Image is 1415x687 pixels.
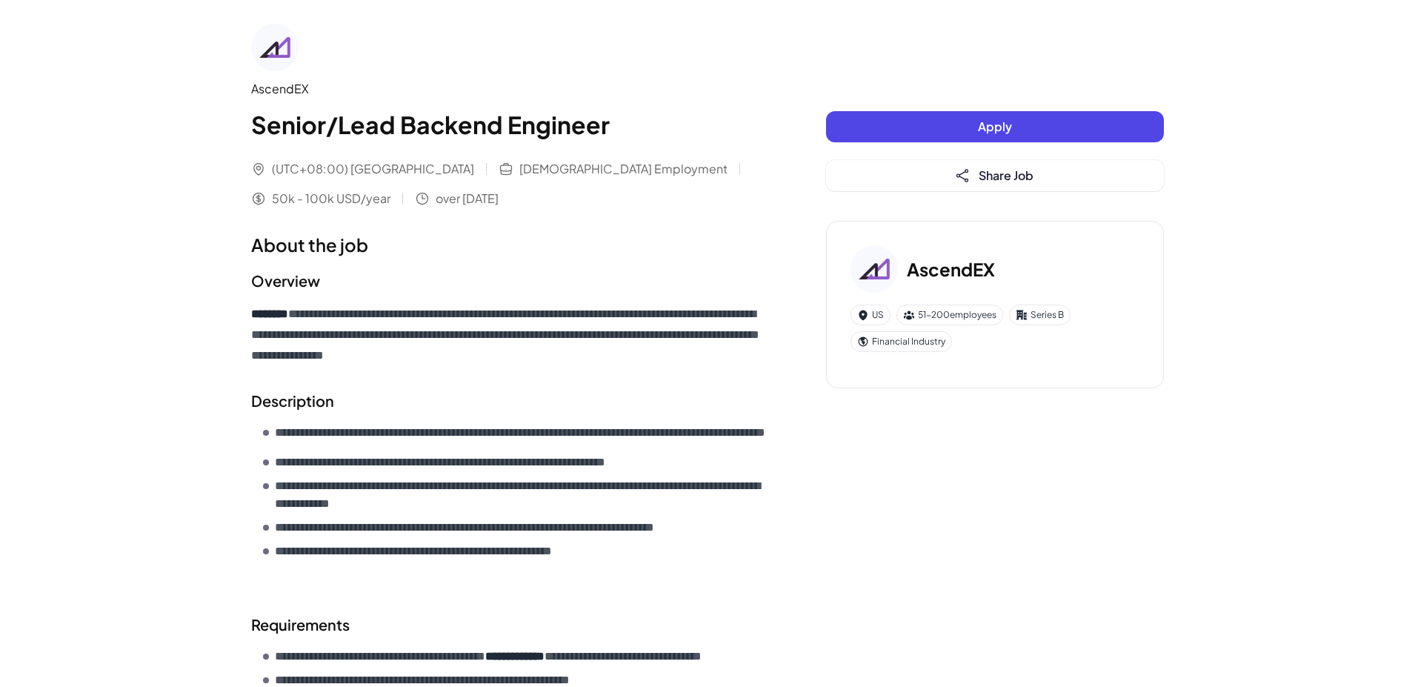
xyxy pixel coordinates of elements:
div: AscendEX [251,80,767,98]
h1: About the job [251,231,767,258]
span: 50k - 100k USD/year [272,190,390,208]
h1: Senior/Lead Backend Engineer [251,107,767,142]
div: Financial Industry [850,331,952,352]
span: Apply [978,119,1012,134]
span: Share Job [979,167,1033,183]
span: over [DATE] [436,190,499,208]
button: Share Job [826,160,1164,191]
span: [DEMOGRAPHIC_DATA] Employment [519,160,728,178]
div: 51-200 employees [896,305,1003,325]
span: (UTC+08:00) [GEOGRAPHIC_DATA] [272,160,474,178]
img: As [251,24,299,71]
div: US [850,305,890,325]
h3: AscendEX [907,256,995,282]
h2: Requirements [251,614,767,636]
h2: Overview [251,270,767,292]
h2: Description [251,390,767,412]
div: Series B [1009,305,1071,325]
img: As [850,245,898,293]
button: Apply [826,111,1164,142]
